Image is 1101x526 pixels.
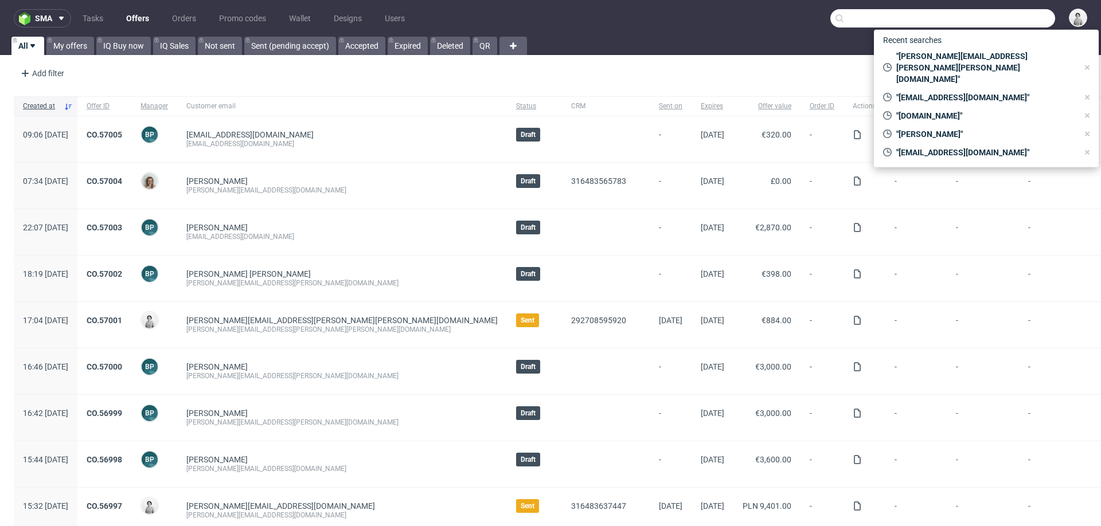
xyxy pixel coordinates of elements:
span: Offer ID [87,101,122,111]
a: Wallet [282,9,318,28]
span: Sent [521,316,534,325]
figcaption: BP [142,405,158,421]
a: CO.57000 [87,362,122,371]
span: [PERSON_NAME][EMAIL_ADDRESS][DOMAIN_NAME] [186,501,375,511]
a: Accepted [338,37,385,55]
div: [EMAIL_ADDRESS][DOMAIN_NAME] [186,232,498,241]
a: QR [473,37,497,55]
span: - [956,316,1010,334]
button: sma [14,9,71,28]
span: - [659,176,682,195]
span: - [895,409,938,427]
span: - [1028,269,1073,288]
div: [EMAIL_ADDRESS][DOMAIN_NAME] [186,139,498,148]
span: Draft [521,455,536,464]
span: Customer email [186,101,498,111]
span: - [1028,316,1073,334]
a: Designs [327,9,369,28]
span: - [1028,409,1073,427]
span: - [956,223,1010,241]
span: Draft [521,176,536,186]
figcaption: BP [142,266,158,282]
span: - [810,362,834,380]
span: Expires [701,101,724,111]
span: €320.00 [762,130,791,139]
a: CO.57001 [87,316,122,325]
span: - [1028,176,1073,195]
img: Dudek Mariola [1070,10,1086,26]
span: "[PERSON_NAME][EMAIL_ADDRESS][PERSON_NAME][PERSON_NAME][DOMAIN_NAME]" [892,50,1078,85]
figcaption: BP [142,127,158,143]
span: €2,870.00 [755,223,791,232]
span: Sent on [659,101,682,111]
span: Recent searches [879,31,946,49]
a: CO.57003 [87,223,122,232]
a: Sent (pending accept) [244,37,336,55]
span: [DATE] [701,455,724,464]
a: Deleted [430,37,470,55]
span: [DATE] [701,269,724,278]
span: - [810,130,834,148]
span: PLN 9,401.00 [743,501,791,511]
span: 07:34 [DATE] [23,176,68,186]
span: €3,600.00 [755,455,791,464]
span: - [810,455,834,473]
span: "[EMAIL_ADDRESS][DOMAIN_NAME]" [892,147,1078,158]
a: Orders [165,9,203,28]
span: 16:42 [DATE] [23,409,68,418]
span: - [895,223,938,241]
a: All [11,37,44,55]
span: [DATE] [701,501,724,511]
span: 15:44 [DATE] [23,455,68,464]
a: 292708595920 [571,316,626,325]
span: - [895,455,938,473]
a: [PERSON_NAME] [186,409,248,418]
span: [DATE] [701,176,724,186]
img: Dudek Mariola [142,312,158,328]
span: "[DOMAIN_NAME]" [892,110,1078,121]
span: - [810,316,834,334]
a: Expired [388,37,428,55]
span: Offer value [743,101,791,111]
div: [PERSON_NAME][EMAIL_ADDRESS][PERSON_NAME][DOMAIN_NAME] [186,371,498,380]
a: [PERSON_NAME] [186,455,248,464]
span: 15:32 [DATE] [23,501,68,511]
figcaption: BP [142,219,158,235]
div: [PERSON_NAME][EMAIL_ADDRESS][PERSON_NAME][DOMAIN_NAME] [186,418,498,427]
a: Tasks [76,9,110,28]
span: - [659,409,682,427]
div: Add filter [16,64,67,83]
span: - [895,176,938,195]
a: CO.56997 [87,501,122,511]
span: Order ID [810,101,834,111]
span: Draft [521,130,536,139]
span: - [659,130,682,148]
a: CO.56999 [87,409,122,418]
span: Draft [521,223,536,232]
span: 22:07 [DATE] [23,223,68,232]
span: - [810,176,834,195]
span: - [659,455,682,473]
span: - [895,316,938,334]
span: Actions [853,101,876,111]
span: - [659,362,682,380]
span: - [956,362,1010,380]
a: [PERSON_NAME] [186,362,248,371]
span: [DATE] [701,316,724,325]
a: Promo codes [212,9,273,28]
a: CO.56998 [87,455,122,464]
span: [PERSON_NAME][EMAIL_ADDRESS][PERSON_NAME][PERSON_NAME][DOMAIN_NAME] [186,316,498,325]
span: CRM [571,101,641,111]
div: [PERSON_NAME][EMAIL_ADDRESS][DOMAIN_NAME] [186,464,498,473]
span: "[PERSON_NAME]" [892,128,1078,140]
a: Offers [119,9,156,28]
img: Monika Poźniak [142,173,158,189]
span: [DATE] [701,409,724,418]
span: [DATE] [701,130,724,139]
span: €398.00 [762,269,791,278]
span: £0.00 [771,176,791,186]
span: - [956,176,1010,195]
span: - [1028,455,1073,473]
div: [PERSON_NAME][EMAIL_ADDRESS][PERSON_NAME][DOMAIN_NAME] [186,278,498,288]
span: €3,000.00 [755,409,791,418]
